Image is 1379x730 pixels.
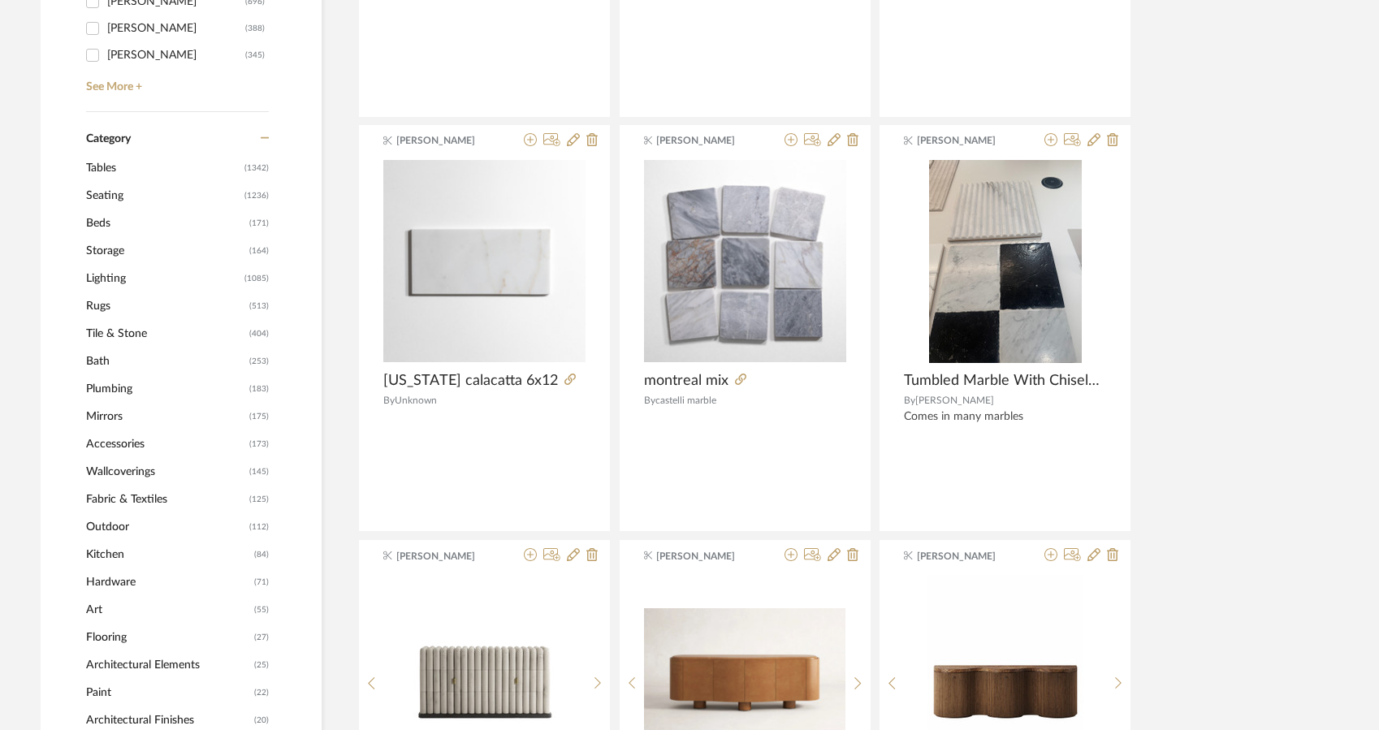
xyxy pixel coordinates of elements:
span: [PERSON_NAME] [915,395,994,405]
span: By [383,395,395,405]
img: montreal mix [644,160,846,362]
span: Category [86,132,131,146]
span: (27) [254,624,269,650]
span: By [644,395,655,405]
span: [PERSON_NAME] [396,133,499,148]
span: (1085) [244,266,269,292]
span: Hardware [86,568,250,596]
span: (55) [254,597,269,623]
div: (345) [245,42,265,68]
span: Seating [86,182,240,209]
span: Tile & Stone [86,320,245,348]
span: (164) [249,238,269,264]
div: 0 [383,160,586,363]
span: (1342) [244,155,269,181]
span: (171) [249,210,269,236]
span: Flooring [86,624,250,651]
span: [PERSON_NAME] [656,549,759,564]
span: Rugs [86,292,245,320]
span: (513) [249,293,269,319]
span: (125) [249,486,269,512]
span: Architectural Elements [86,651,250,679]
span: (25) [254,652,269,678]
span: Paint [86,679,250,706]
span: (112) [249,514,269,540]
a: See More + [82,68,269,94]
div: Comes in many marbles [904,410,1106,438]
div: (388) [245,15,265,41]
span: [PERSON_NAME] [656,133,759,148]
span: Bath [86,348,245,375]
span: Mirrors [86,403,245,430]
span: [US_STATE] calacatta 6x12 [383,372,558,390]
span: Beds [86,209,245,237]
span: Wallcoverings [86,458,245,486]
span: Art [86,596,250,624]
span: Storage [86,237,245,265]
span: (1236) [244,183,269,209]
span: (175) [249,404,269,430]
span: (404) [249,321,269,347]
span: Tables [86,154,240,182]
div: [PERSON_NAME] [107,42,245,68]
img: colorado calacatta 6x12 [383,160,586,362]
span: [PERSON_NAME] [917,549,1019,564]
span: castelli marble [655,395,716,405]
span: By [904,395,915,405]
span: Kitchen [86,541,250,568]
span: Lighting [86,265,240,292]
img: Tumbled Marble With Chiseled Edges [929,160,1082,363]
span: Tumbled Marble With Chiseled Edges [904,372,1100,390]
span: [PERSON_NAME] [396,549,499,564]
div: [PERSON_NAME] [107,15,245,41]
span: Outdoor [86,513,245,541]
span: (22) [254,680,269,706]
span: Unknown [395,395,437,405]
span: (183) [249,376,269,402]
span: (145) [249,459,269,485]
span: Fabric & Textiles [86,486,245,513]
span: (84) [254,542,269,568]
span: Accessories [86,430,245,458]
span: (253) [249,348,269,374]
span: (71) [254,569,269,595]
span: montreal mix [644,372,728,390]
span: Plumbing [86,375,245,403]
span: (173) [249,431,269,457]
span: [PERSON_NAME] [917,133,1019,148]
